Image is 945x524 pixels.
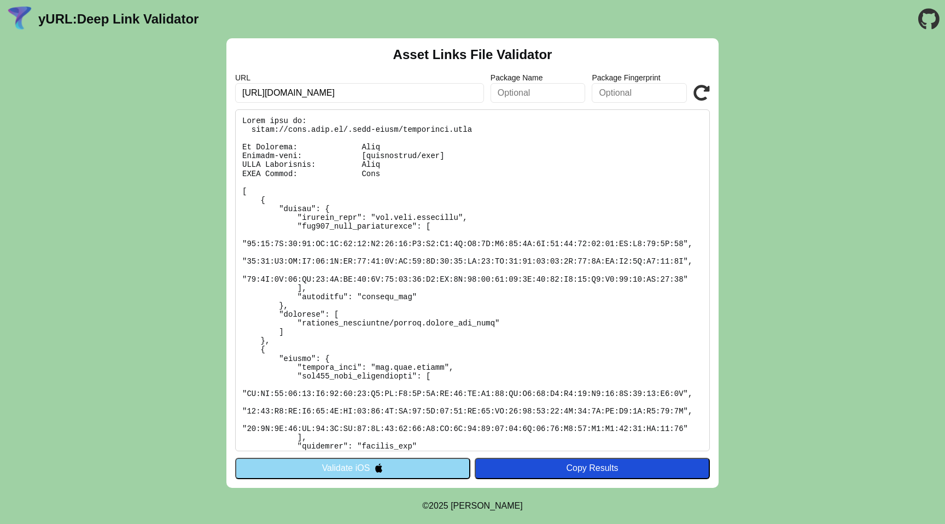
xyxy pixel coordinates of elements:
pre: Lorem ipsu do: sitam://cons.adip.el/.sedd-eiusm/temporinci.utla Et Dolorema: Aliq Enimadm-veni: [... [235,109,710,451]
input: Optional [491,83,586,103]
label: Package Name [491,73,586,82]
input: Optional [592,83,687,103]
button: Validate iOS [235,458,470,479]
input: Required [235,83,484,103]
img: appleIcon.svg [374,463,383,473]
a: yURL:Deep Link Validator [38,11,199,27]
div: Copy Results [480,463,704,473]
button: Copy Results [475,458,710,479]
a: Michael Ibragimchayev's Personal Site [451,501,523,510]
label: Package Fingerprint [592,73,687,82]
label: URL [235,73,484,82]
h2: Asset Links File Validator [393,47,552,62]
img: yURL Logo [5,5,34,33]
footer: © [422,488,522,524]
span: 2025 [429,501,448,510]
